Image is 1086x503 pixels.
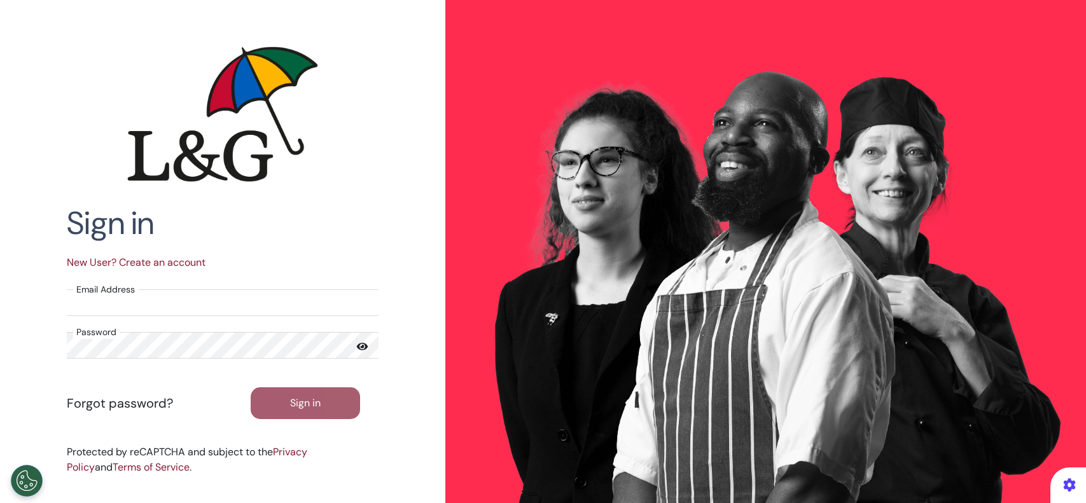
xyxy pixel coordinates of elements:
h2: Sign in [67,204,379,242]
div: Protected by reCAPTCHA and subject to the and . [67,444,379,475]
label: Password [73,326,120,339]
span: Forgot password? [67,395,173,411]
label: Email Address [73,283,138,296]
span: New User? Create an account [67,256,205,269]
button: Open Preferences [11,465,43,497]
a: Terms of Service [113,460,190,474]
img: company logo [127,46,318,182]
button: Sign in [251,387,361,419]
